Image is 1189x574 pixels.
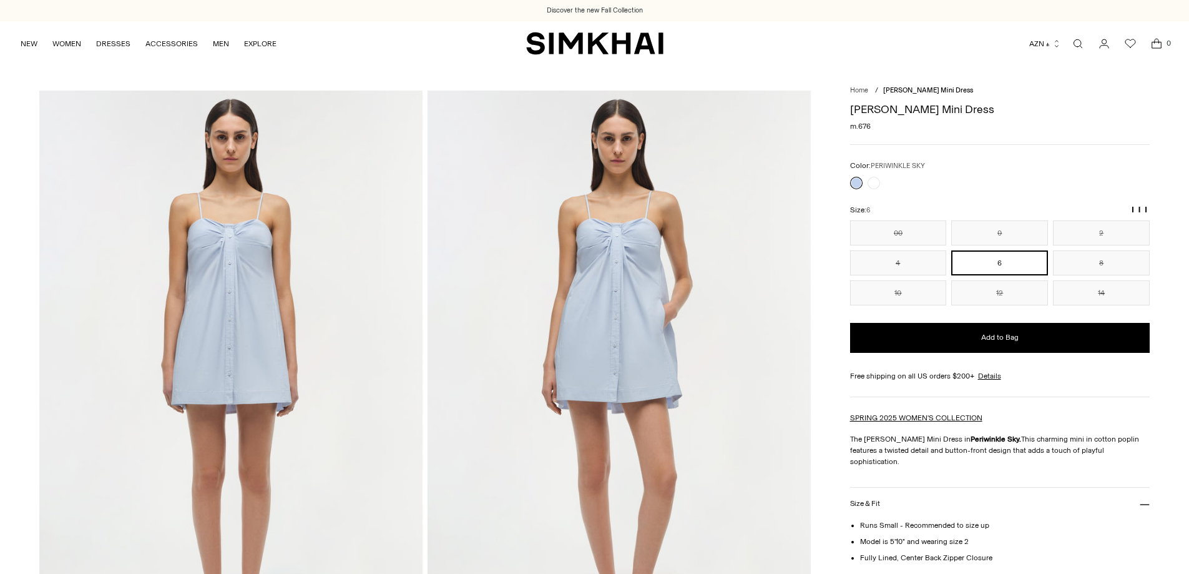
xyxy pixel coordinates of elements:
span: 0 [1163,37,1174,49]
a: Discover the new Fall Collection [547,6,643,16]
button: 4 [850,250,947,275]
a: SIMKHAI [526,31,663,56]
button: 00 [850,220,947,245]
a: NEW [21,30,37,57]
li: Model is 5'10" and wearing size 2 [860,536,1150,547]
div: / [875,86,878,96]
span: [PERSON_NAME] Mini Dress [883,86,973,94]
nav: breadcrumbs [850,86,1150,96]
label: Size: [850,204,870,216]
button: Add to Bag [850,323,1150,353]
span: 6 [866,206,870,214]
a: DRESSES [96,30,130,57]
button: 6 [951,250,1048,275]
h3: Size & Fit [850,500,880,508]
a: WOMEN [52,30,81,57]
a: Details [978,370,1001,382]
a: Open cart modal [1144,31,1169,56]
p: The [PERSON_NAME] Mini Dress in This charming mini in cotton poplin features a twisted detail and... [850,433,1150,467]
span: m.676 [850,121,871,132]
button: 8 [1053,250,1150,275]
label: Color: [850,160,925,172]
a: Go to the account page [1092,31,1117,56]
a: Home [850,86,868,94]
button: 14 [1053,280,1150,305]
a: EXPLORE [244,30,276,57]
span: Add to Bag [981,332,1019,343]
strong: Periwinkle Sky. [971,435,1021,443]
button: 10 [850,280,947,305]
a: Open search modal [1065,31,1090,56]
li: Runs Small - Recommended to size up [860,520,1150,531]
button: 2 [1053,220,1150,245]
a: MEN [213,30,229,57]
span: PERIWINKLE SKY [871,162,925,170]
button: 12 [951,280,1048,305]
button: 0 [951,220,1048,245]
a: SPRING 2025 WOMEN'S COLLECTION [850,413,982,422]
div: Free shipping on all US orders $200+ [850,370,1150,382]
li: Fully Lined, Center Back Zipper Closure [860,552,1150,563]
h1: [PERSON_NAME] Mini Dress [850,104,1150,115]
a: Wishlist [1118,31,1143,56]
button: AZN ₼ [1029,30,1061,57]
button: Size & Fit [850,488,1150,520]
a: ACCESSORIES [145,30,198,57]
